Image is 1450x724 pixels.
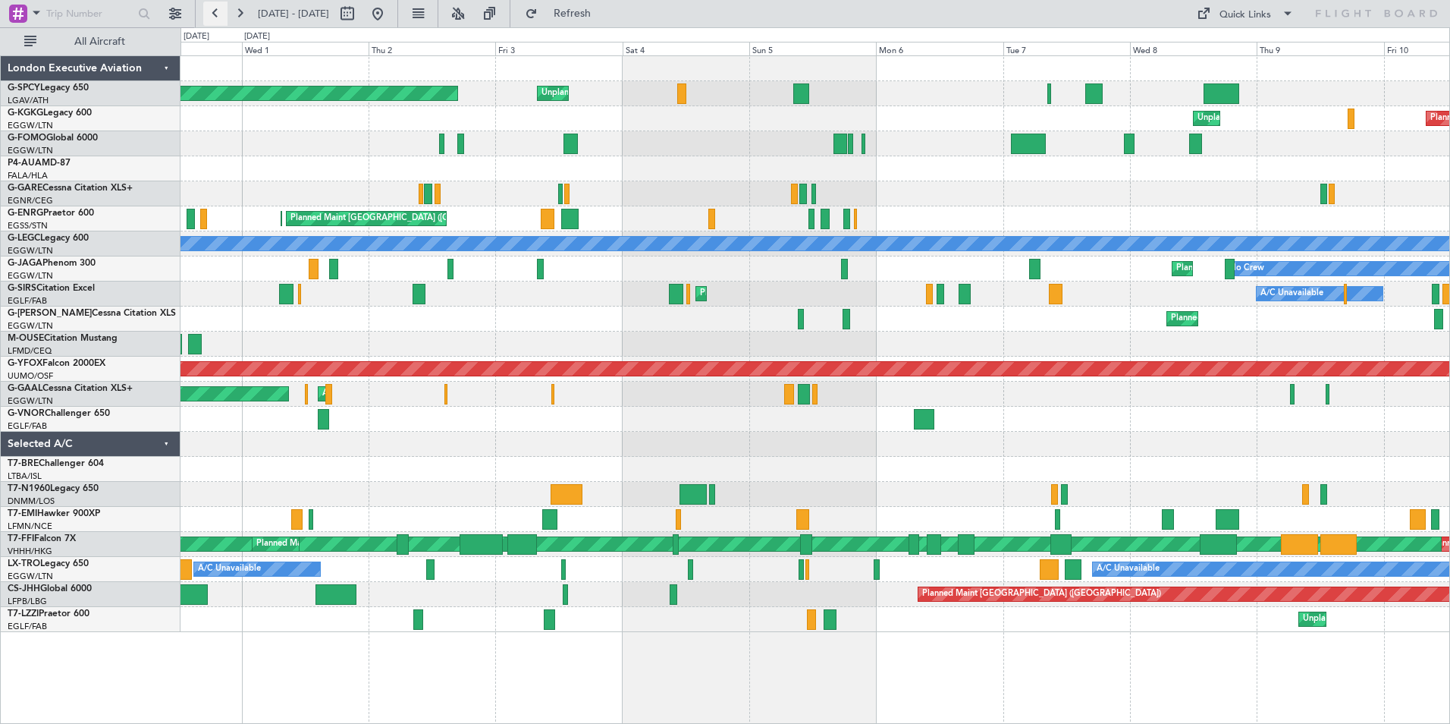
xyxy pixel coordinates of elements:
[8,334,44,343] span: M-OUSE
[8,234,89,243] a: G-LEGCLegacy 600
[8,484,50,493] span: T7-N1960
[8,295,47,307] a: EGLF/FAB
[8,609,39,619] span: T7-LZZI
[256,533,495,556] div: Planned Maint [GEOGRAPHIC_DATA] ([GEOGRAPHIC_DATA])
[8,95,49,106] a: LGAV/ATH
[1260,282,1323,305] div: A/C Unavailable
[1003,42,1130,55] div: Tue 7
[8,521,52,532] a: LFMN/NCE
[8,170,48,181] a: FALA/HLA
[46,2,133,25] input: Trip Number
[8,509,37,518] span: T7-EMI
[1229,257,1264,280] div: No Crew
[17,30,165,54] button: All Aircraft
[8,309,92,318] span: G-[PERSON_NAME]
[8,284,95,293] a: G-SIRSCitation Excel
[242,42,369,55] div: Wed 1
[8,209,94,218] a: G-ENRGPraetor 600
[8,609,89,619] a: T7-LZZIPraetor 600
[8,420,47,432] a: EGLF/FAB
[8,109,43,118] span: G-KGKG
[322,382,410,405] div: AOG Maint Dusseldorf
[8,409,110,418] a: G-VNORChallenger 650
[8,270,53,282] a: EGGW/LTN
[8,245,53,257] a: EGGW/LTN
[1197,107,1389,130] div: Unplanned Maint [GEOGRAPHIC_DATA] (Ataturk)
[8,534,34,543] span: T7-FFI
[1257,42,1383,55] div: Thu 9
[8,546,52,557] a: VHHH/HKG
[184,30,209,43] div: [DATE]
[8,145,53,156] a: EGGW/LTN
[8,370,53,382] a: UUMO/OSF
[8,584,92,593] a: CS-JHHGlobal 6000
[8,359,105,368] a: G-YFOXFalcon 2000EX
[495,42,622,55] div: Fri 3
[8,134,46,143] span: G-FOMO
[198,558,261,581] div: A/C Unavailable
[8,220,48,231] a: EGSS/STN
[8,345,52,357] a: LFMD/CEQ
[8,120,53,131] a: EGGW/LTN
[8,259,96,268] a: G-JAGAPhenom 300
[876,42,1003,55] div: Mon 6
[8,309,176,318] a: G-[PERSON_NAME]Cessna Citation XLS
[1189,2,1301,26] button: Quick Links
[8,109,92,118] a: G-KGKGLegacy 600
[922,583,1161,606] div: Planned Maint [GEOGRAPHIC_DATA] ([GEOGRAPHIC_DATA])
[541,82,697,105] div: Unplanned Maint [GEOGRAPHIC_DATA]
[8,83,89,93] a: G-SPCYLegacy 650
[8,484,99,493] a: T7-N1960Legacy 650
[1097,558,1160,581] div: A/C Unavailable
[8,334,118,343] a: M-OUSECitation Mustang
[8,459,104,468] a: T7-BREChallenger 604
[8,509,100,518] a: T7-EMIHawker 900XP
[8,384,42,393] span: G-GAAL
[8,83,40,93] span: G-SPCY
[8,559,89,568] a: LX-TROLegacy 650
[1219,8,1271,23] div: Quick Links
[8,259,42,268] span: G-JAGA
[1171,307,1410,330] div: Planned Maint [GEOGRAPHIC_DATA] ([GEOGRAPHIC_DATA])
[8,384,133,393] a: G-GAALCessna Citation XLS+
[8,134,98,143] a: G-FOMOGlobal 6000
[1130,42,1257,55] div: Wed 8
[8,184,42,193] span: G-GARE
[8,621,47,632] a: EGLF/FAB
[8,409,45,418] span: G-VNOR
[8,320,53,332] a: EGGW/LTN
[244,30,270,43] div: [DATE]
[623,42,749,55] div: Sat 4
[8,559,40,568] span: LX-TRO
[1176,257,1415,280] div: Planned Maint [GEOGRAPHIC_DATA] ([GEOGRAPHIC_DATA])
[8,571,53,582] a: EGGW/LTN
[8,159,71,168] a: P4-AUAMD-87
[8,234,40,243] span: G-LEGC
[8,395,53,407] a: EGGW/LTN
[8,471,42,482] a: LTBA/ISL
[39,36,160,47] span: All Aircraft
[8,359,42,368] span: G-YFOX
[258,7,329,20] span: [DATE] - [DATE]
[8,584,40,593] span: CS-JHH
[541,8,604,19] span: Refresh
[8,159,42,168] span: P4-AUA
[369,42,495,55] div: Thu 2
[8,534,76,543] a: T7-FFIFalcon 7X
[8,284,36,293] span: G-SIRS
[8,496,55,507] a: DNMM/LOS
[8,459,39,468] span: T7-BRE
[8,195,53,206] a: EGNR/CEG
[8,209,43,218] span: G-ENRG
[8,184,133,193] a: G-GARECessna Citation XLS+
[518,2,609,26] button: Refresh
[8,596,47,607] a: LFPB/LBG
[700,282,939,305] div: Planned Maint [GEOGRAPHIC_DATA] ([GEOGRAPHIC_DATA])
[749,42,876,55] div: Sun 5
[290,207,529,230] div: Planned Maint [GEOGRAPHIC_DATA] ([GEOGRAPHIC_DATA])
